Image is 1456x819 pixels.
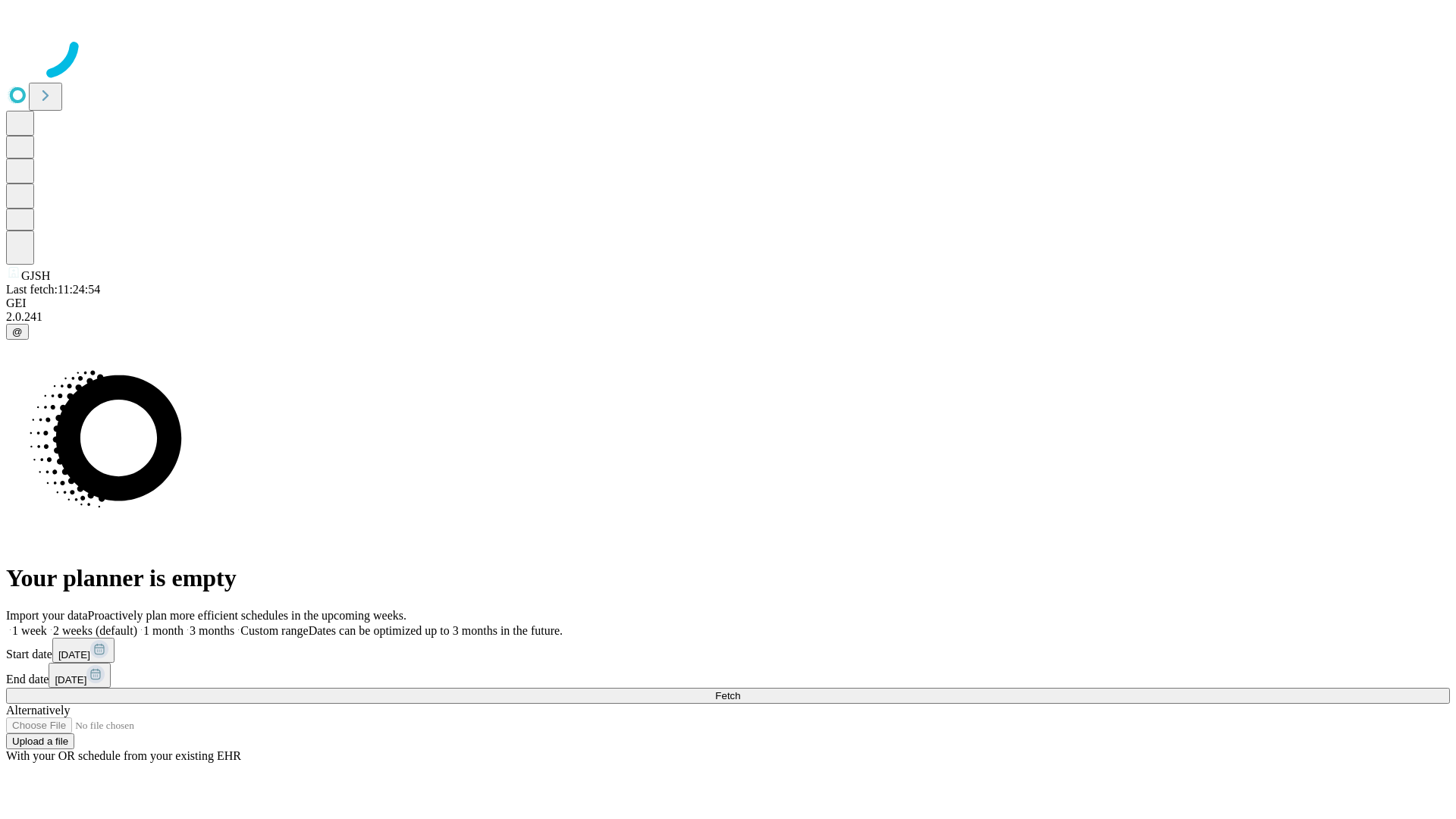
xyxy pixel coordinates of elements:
[6,704,70,717] span: Alternatively
[309,624,563,637] span: Dates can be optimized up to 3 months in the future.
[55,674,86,686] span: [DATE]
[190,624,234,637] span: 3 months
[6,663,1450,688] div: End date
[6,609,88,622] span: Import your data
[6,749,241,762] span: With your OR schedule from your existing EHR
[6,638,1450,663] div: Start date
[21,269,50,282] span: GJSH
[12,624,47,637] span: 1 week
[12,326,23,337] span: @
[6,688,1450,704] button: Fetch
[58,649,90,661] span: [DATE]
[6,297,1450,310] div: GEI
[49,663,111,688] button: [DATE]
[88,609,406,622] span: Proactively plan more efficient schedules in the upcoming weeks.
[715,690,740,701] span: Fetch
[240,624,308,637] span: Custom range
[6,564,1450,592] h1: Your planner is empty
[143,624,184,637] span: 1 month
[53,624,137,637] span: 2 weeks (default)
[52,638,115,663] button: [DATE]
[6,310,1450,324] div: 2.0.241
[6,733,74,749] button: Upload a file
[6,324,29,340] button: @
[6,283,100,296] span: Last fetch: 11:24:54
